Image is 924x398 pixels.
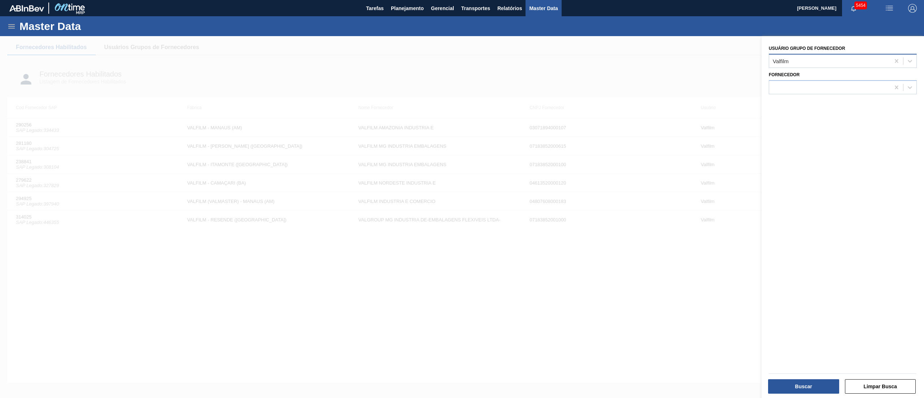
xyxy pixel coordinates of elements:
span: Transportes [461,4,490,13]
label: Fornecedor [769,72,799,77]
span: Master Data [529,4,558,13]
button: Buscar [768,379,839,394]
span: Gerencial [431,4,454,13]
span: Planejamento [391,4,424,13]
button: Notificações [842,3,865,13]
button: Limpar Busca [845,379,916,394]
span: 5454 [854,1,867,9]
img: userActions [885,4,894,13]
span: Relatórios [497,4,522,13]
img: Logout [908,4,917,13]
img: TNhmsLtSVTkK8tSr43FrP2fwEKptu5GPRR3wAAAABJRU5ErkJggg== [9,5,44,12]
span: Tarefas [366,4,384,13]
label: Usuário Grupo de Fornecedor [769,46,845,51]
h1: Master Data [19,22,148,30]
div: Valfilm [773,58,789,64]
